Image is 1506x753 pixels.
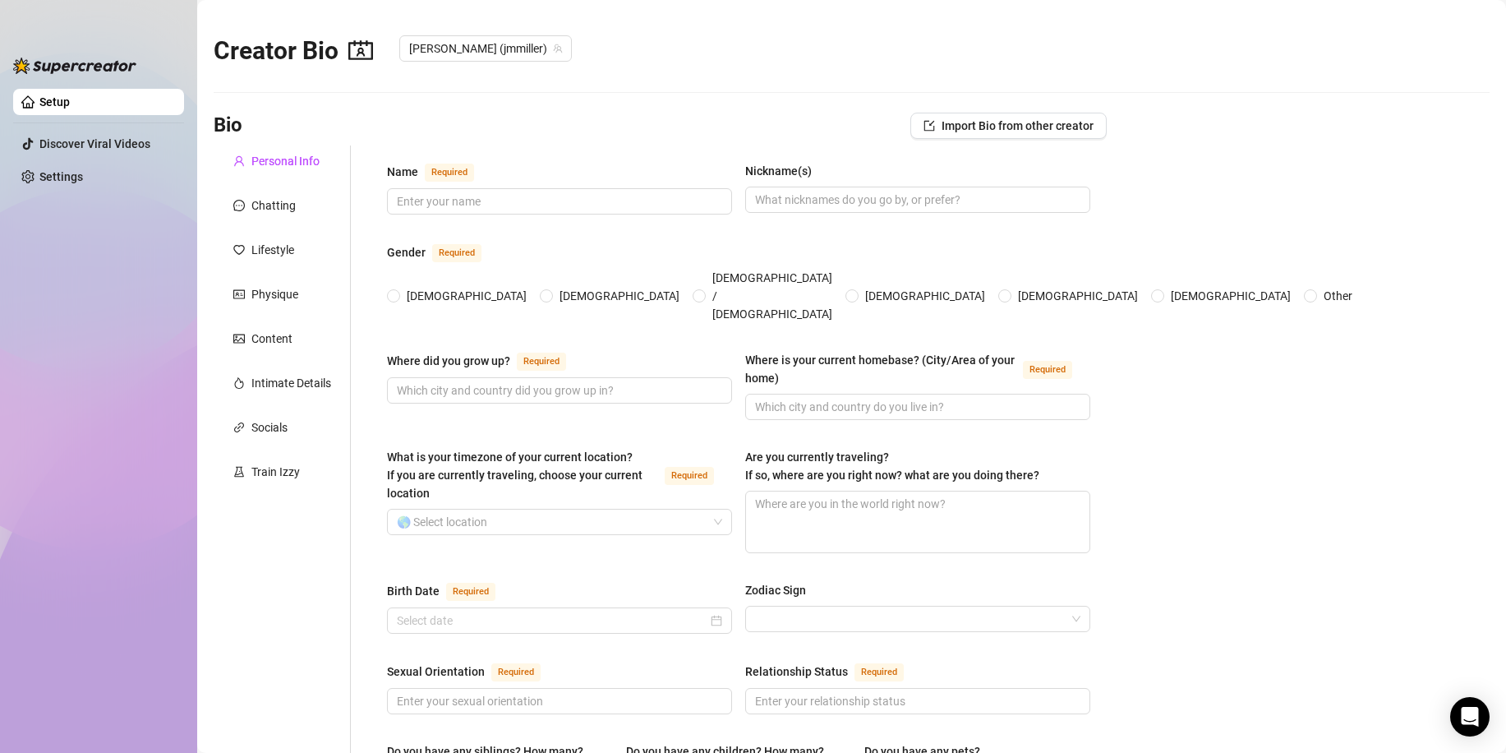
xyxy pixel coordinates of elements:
[745,663,848,681] div: Relationship Status
[425,164,474,182] span: Required
[755,398,1077,416] input: Where is your current homebase? (City/Area of your home)
[745,351,1016,387] div: Where is your current homebase? (City/Area of your home)
[745,450,1039,482] span: Are you currently traveling? If so, where are you right now? what are you doing there?
[397,192,719,210] input: Name
[387,581,514,601] label: Birth Date
[387,582,440,600] div: Birth Date
[1450,697,1490,737] div: Open Intercom Messenger
[387,243,500,262] label: Gender
[745,581,806,599] div: Zodiac Sign
[553,44,563,53] span: team
[923,120,935,132] span: import
[446,583,495,601] span: Required
[1164,287,1297,305] span: [DEMOGRAPHIC_DATA]
[251,374,331,392] div: Intimate Details
[233,200,245,211] span: message
[214,113,242,139] h3: Bio
[517,353,566,371] span: Required
[400,287,533,305] span: [DEMOGRAPHIC_DATA]
[706,269,839,323] span: [DEMOGRAPHIC_DATA] / [DEMOGRAPHIC_DATA]
[854,663,904,681] span: Required
[397,381,719,400] input: Where did you grow up?
[233,466,245,478] span: experiment
[553,287,686,305] span: [DEMOGRAPHIC_DATA]
[233,422,245,433] span: link
[387,163,418,181] div: Name
[397,692,719,710] input: Sexual Orientation
[214,35,373,67] h2: Creator Bio
[1317,287,1359,305] span: Other
[251,196,296,215] div: Chatting
[387,351,584,371] label: Where did you grow up?
[251,152,320,170] div: Personal Info
[745,662,922,681] label: Relationship Status
[387,662,559,681] label: Sexual Orientation
[745,162,812,180] div: Nickname(s)
[387,243,426,261] div: Gender
[755,191,1077,209] input: Nickname(s)
[233,244,245,256] span: heart
[745,351,1090,387] label: Where is your current homebase? (City/Area of your home)
[233,289,245,300] span: idcard
[1011,287,1144,305] span: [DEMOGRAPHIC_DATA]
[233,333,245,344] span: picture
[387,450,642,500] span: What is your timezone of your current location? If you are currently traveling, choose your curre...
[251,418,288,437] div: Socials
[39,137,150,150] a: Discover Viral Videos
[432,244,481,262] span: Required
[755,692,1077,710] input: Relationship Status
[910,113,1107,139] button: Import Bio from other creator
[745,162,823,180] label: Nickname(s)
[348,38,373,62] span: contacts
[1023,361,1072,379] span: Required
[387,663,485,681] div: Sexual Orientation
[251,241,294,259] div: Lifestyle
[745,581,817,599] label: Zodiac Sign
[233,155,245,167] span: user
[251,330,292,348] div: Content
[39,95,70,109] a: Setup
[397,612,707,630] input: Birth Date
[859,287,992,305] span: [DEMOGRAPHIC_DATA]
[491,663,541,681] span: Required
[387,162,492,182] label: Name
[39,170,83,183] a: Settings
[665,467,714,485] span: Required
[233,377,245,389] span: fire
[251,285,298,303] div: Physique
[251,463,300,481] div: Train Izzy
[409,36,562,61] span: Jess (jmmiller)
[942,119,1094,132] span: Import Bio from other creator
[387,352,510,370] div: Where did you grow up?
[13,58,136,74] img: logo-BBDzfeDw.svg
